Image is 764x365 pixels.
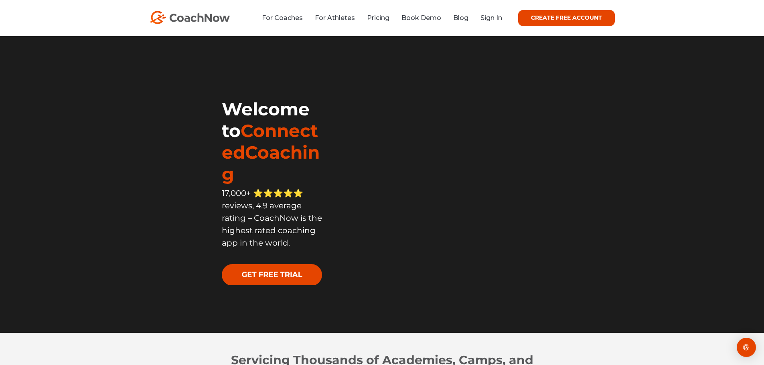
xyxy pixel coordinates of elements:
a: Book Demo [401,14,441,22]
a: For Athletes [315,14,355,22]
h1: Welcome to [222,98,324,185]
a: For Coaches [262,14,303,22]
a: Sign In [480,14,502,22]
img: GET FREE TRIAL [222,264,322,285]
span: 17,000+ ⭐️⭐️⭐️⭐️⭐️ reviews, 4.9 average rating – CoachNow is the highest rated coaching app in th... [222,188,322,248]
span: ConnectedCoaching [222,120,320,185]
div: Open Intercom Messenger [737,338,756,357]
a: Blog [453,14,468,22]
a: CREATE FREE ACCOUNT [518,10,615,26]
img: CoachNow Logo [150,11,230,24]
a: Pricing [367,14,389,22]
